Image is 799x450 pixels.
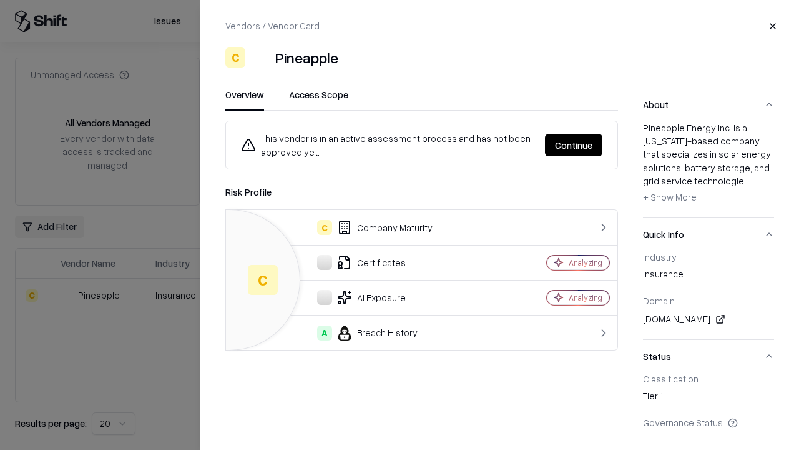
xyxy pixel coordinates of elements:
div: Quick Info [643,251,774,339]
div: C [248,265,278,295]
button: Quick Info [643,218,774,251]
div: Analyzing [569,292,602,303]
div: Pineapple [275,47,338,67]
button: Access Scope [289,88,348,111]
button: About [643,88,774,121]
div: This vendor is in an active assessment process and has not been approved yet. [241,131,535,159]
div: Company Maturity [236,220,503,235]
p: Vendors / Vendor Card [225,19,320,32]
div: Pineapple Energy Inc. is a [US_STATE]-based company that specializes in solar energy solutions, b... [643,121,774,207]
div: A [317,326,332,341]
div: AI Exposure [236,290,503,305]
div: C [225,47,245,67]
button: + Show More [643,187,697,207]
img: Pineapple [250,47,270,67]
div: About [643,121,774,217]
div: Industry [643,251,774,262]
div: Certificates [236,255,503,270]
div: Classification [643,373,774,384]
span: ... [744,175,750,186]
div: insurance [643,267,774,285]
div: Risk Profile [225,184,618,199]
div: Governance Status [643,417,774,428]
div: Breach History [236,326,503,341]
button: Continue [545,134,602,156]
button: Status [643,340,774,373]
div: [DOMAIN_NAME] [643,312,774,327]
div: Domain [643,295,774,306]
div: C [317,220,332,235]
div: Analyzing [569,257,602,268]
div: Tier 1 [643,389,774,407]
span: + Show More [643,191,697,202]
button: Overview [225,88,264,111]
